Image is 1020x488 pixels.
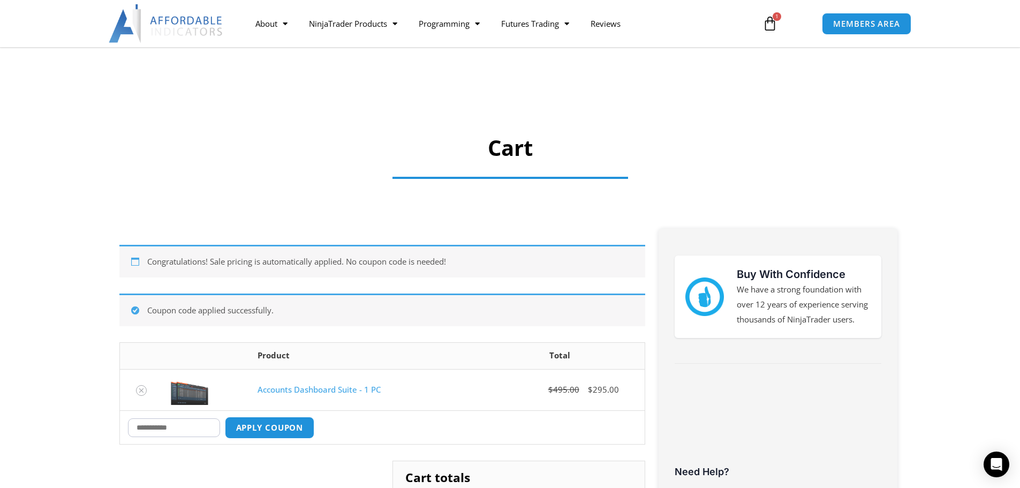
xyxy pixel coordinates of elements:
a: Programming [408,11,490,36]
div: Congratulations! Sale pricing is automatically applied. No coupon code is needed! [119,245,645,277]
a: About [245,11,298,36]
img: mark thumbs good 43913 | Affordable Indicators – NinjaTrader [685,277,724,316]
span: 1 [773,12,781,21]
span: $ [548,384,553,395]
a: NinjaTrader Products [298,11,408,36]
a: Accounts Dashboard Suite - 1 PC [258,384,381,395]
a: MEMBERS AREA [822,13,911,35]
div: Coupon code applied successfully. [119,294,645,326]
a: Reviews [580,11,631,36]
img: LogoAI | Affordable Indicators – NinjaTrader [109,4,224,43]
nav: Menu [245,11,750,36]
a: Remove Accounts Dashboard Suite - 1 PC from cart [136,385,147,396]
a: Futures Trading [490,11,580,36]
h3: Buy With Confidence [737,266,871,282]
button: Apply coupon [225,417,315,439]
bdi: 295.00 [588,384,619,395]
a: 1 [746,8,794,39]
span: $ [588,384,593,395]
iframe: Customer reviews powered by Trustpilot [675,382,881,463]
h1: Cart [155,133,865,163]
div: Open Intercom Messenger [984,452,1009,477]
th: Product [250,343,475,369]
p: We have a strong foundation with over 12 years of experience serving thousands of NinjaTrader users. [737,282,871,327]
bdi: 495.00 [548,384,579,395]
img: Screenshot 2024-08-26 155710eeeee | Affordable Indicators – NinjaTrader [171,375,208,405]
th: Total [475,343,645,369]
h3: Need Help? [675,466,881,478]
span: MEMBERS AREA [833,20,900,28]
